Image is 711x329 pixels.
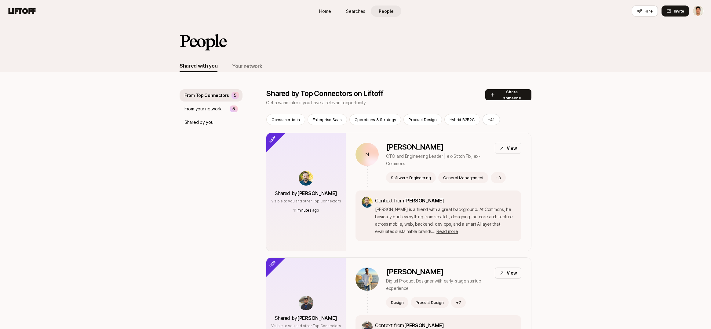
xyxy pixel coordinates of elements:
button: +7 [451,297,466,308]
img: 94ddba96_162a_4062_a6fe_bdab82155b16.jpg [362,197,373,208]
a: Shared by[PERSON_NAME]Visible to you and other Top Connectors11 minutes agoN[PERSON_NAME]CTO and ... [266,133,531,251]
p: Digital Product Designer with early-stage startup experience [386,277,490,292]
p: View [507,269,517,277]
p: Product Design [409,116,436,123]
div: Shared with you [180,62,217,70]
p: Design [391,299,403,305]
img: bd4da4d7_5cf5_45b3_8595_1454a3ab2b2e.jpg [299,296,313,310]
p: Shared by [275,189,337,197]
span: Read more [436,229,458,234]
p: Visible to you and other Top Connectors [271,323,341,329]
span: [PERSON_NAME] [404,198,444,204]
p: Consumer tech [272,116,300,123]
button: +41 [483,114,500,125]
span: Home [319,8,331,14]
p: [PERSON_NAME] [386,143,490,151]
p: Shared by you [184,119,213,126]
span: [PERSON_NAME] [297,190,337,196]
p: Shared by [275,314,337,322]
p: Visible to you and other Top Connectors [271,198,341,204]
p: Software Engineering [391,175,431,181]
p: Context from [375,197,515,205]
div: New [256,247,286,278]
div: Your network [232,62,262,70]
p: 11 minutes ago [293,208,319,213]
button: Your network [232,60,262,72]
p: 5 [232,105,235,113]
span: Searches [346,8,365,14]
span: [PERSON_NAME] [404,322,444,328]
a: People [371,6,401,17]
p: N [365,151,369,158]
button: Hire [632,6,658,17]
button: Shared with you [180,60,217,72]
p: View [507,145,517,152]
button: Jeremy Chen [693,6,704,17]
span: Invite [674,8,684,14]
span: Hire [644,8,653,14]
div: New [256,123,286,153]
p: Shared by Top Connectors on Liftoff [266,89,485,98]
p: From Top Connectors [184,92,229,99]
p: [PERSON_NAME] is a friend with a great background. At Commons, he basically built everything from... [375,206,515,235]
p: [PERSON_NAME] [386,268,490,276]
button: Invite [662,6,689,17]
a: Searches [340,6,371,17]
p: General Management [443,175,483,181]
button: Share someone [485,89,531,100]
img: 2e5c13dd_5487_4ead_b453_9670a157f0ff.jpg [356,268,379,291]
img: Jeremy Chen [693,6,703,16]
p: Hybrid B2B2C [450,116,475,123]
h2: People [180,32,226,50]
p: Operations & Strategy [355,116,396,123]
p: From your network [184,105,221,113]
span: [PERSON_NAME] [297,315,337,321]
a: Home [310,6,340,17]
p: Enterprise Saas [313,116,342,123]
p: Product Design [416,299,443,305]
button: +3 [491,172,506,183]
p: 5 [234,92,237,99]
img: 94ddba96_162a_4062_a6fe_bdab82155b16.jpg [299,171,313,186]
p: Get a warm intro if you have a relevant opportunity [266,99,485,106]
p: CTO and Engineering Leader | ex-Stitch Fix, ex-Commons [386,153,490,167]
span: People [379,8,394,14]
